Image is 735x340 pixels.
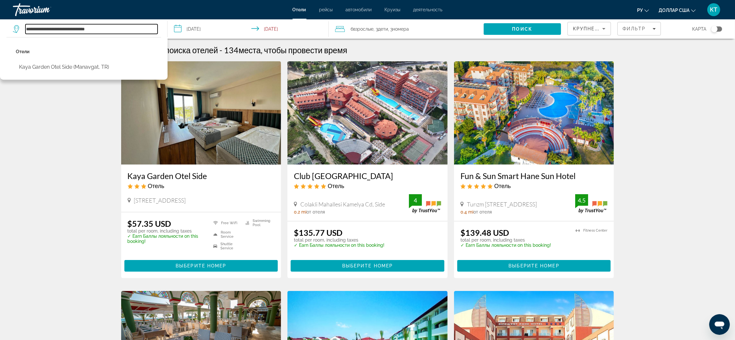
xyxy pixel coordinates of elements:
span: , 3 [388,25,409,34]
button: Изменить валюту [659,5,696,15]
div: 4.5 [575,196,588,204]
li: Room Service [210,230,242,239]
a: Выберите номер [124,262,278,269]
mat-select: Sort by [573,25,605,33]
div: 4 [409,196,422,204]
p: ✓ Earn Баллы лояльности on this booking! [294,243,384,248]
span: Крупнейшие сбережения [573,26,651,31]
button: Select check in and out date [168,19,329,39]
p: total per room, including taxes [294,237,384,243]
a: Травориум [13,1,77,18]
a: Отели [293,7,306,12]
span: от отеля [473,209,492,215]
button: Выберите номер [291,260,444,272]
li: Swimming Pool [242,219,275,227]
span: Отель [328,182,344,189]
a: Выберите номер [291,262,444,269]
span: , 3 [373,25,388,34]
span: Отель [148,182,164,189]
div: 3 star Hotel [128,182,275,189]
p: ✓ Earn Баллы лояльности on this booking! [128,234,206,244]
li: Shuttle Service [210,242,242,250]
h2: 134 [224,45,347,55]
a: Kaya Garden Otel Side [128,171,275,181]
span: карта [692,25,706,34]
a: Выберите номер [457,262,611,269]
font: КТ [710,6,718,13]
span: номера [392,26,409,32]
div: 5 star Hotel [294,182,441,189]
img: Kaya Garden Otel Side [121,61,281,165]
img: Fun & Sun Smart Hane Sun Hotel [454,61,614,165]
span: от отеля [306,209,325,215]
li: Free WiFi [210,219,242,227]
p: Hotel options [16,47,112,56]
button: Изменить язык [637,5,649,15]
a: деятельность [413,7,443,12]
span: Поиск [512,26,532,32]
span: [STREET_ADDRESS] [134,197,186,204]
button: Выберите номер [124,260,278,272]
a: Club [GEOGRAPHIC_DATA] [294,171,441,181]
a: Fun & Sun Smart Hane Sun Hotel [460,171,608,181]
span: Colakli Mahallesi Kamelya Cd, Side [300,201,385,208]
button: Toggle map [706,26,722,32]
a: Круизы [385,7,401,12]
font: доллар США [659,8,690,13]
button: Меню пользователя [705,3,722,16]
span: Turızm [STREET_ADDRESS] [467,201,537,208]
span: Фильтр [623,26,646,31]
span: 0.2 mi [294,209,306,215]
span: Выберите номер [508,263,559,268]
p: ✓ Earn Баллы лояльности on this booking! [460,243,551,248]
img: TrustYou guest rating badge [409,194,441,213]
font: ру [637,8,643,13]
p: total per room, including taxes [128,228,206,234]
span: Выберите номер [176,263,226,268]
span: Взрослые [353,26,373,32]
p: total per room, including taxes [460,237,551,243]
a: автомобили [346,7,372,12]
img: TrustYou guest rating badge [575,194,607,213]
span: 6 [351,25,373,34]
button: Select hotel: Kaya Garden Otel Side (Manavgat, TR) [16,61,112,73]
a: рейсы [319,7,333,12]
span: Дети [378,26,388,32]
span: Отель [494,182,511,189]
span: Выберите номер [342,263,393,268]
span: 0.4 mi [460,209,473,215]
button: Travelers: 6 adults, 3 children [329,19,483,39]
button: Search [484,23,561,35]
li: Fitness Center [572,228,607,233]
button: Filters [617,22,661,35]
h1: Результаты поиска отелей [121,45,218,55]
img: Club Side Coast Hotel [287,61,448,165]
span: места, чтобы провести время [239,45,347,55]
ins: $139.48 USD [460,228,509,237]
iframe: Кнопка запуска окна обмена сообщениями [709,314,730,335]
ins: $57.35 USD [128,219,171,228]
input: Search hotel destination [25,24,158,34]
button: Выберите номер [457,260,611,272]
div: 5 star Hotel [460,182,608,189]
ins: $135.77 USD [294,228,343,237]
span: - [220,45,223,55]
